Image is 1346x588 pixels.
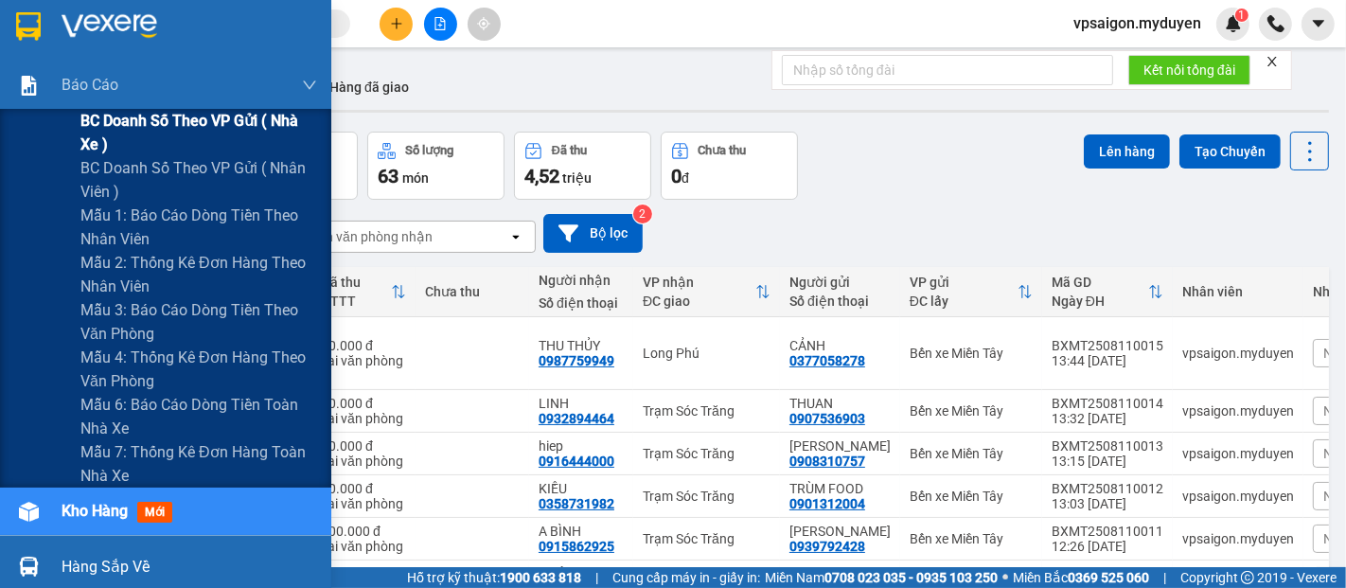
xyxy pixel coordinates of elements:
[1182,446,1294,461] div: vpsaigon.myduyen
[643,275,755,290] div: VP nhận
[1052,411,1163,426] div: 13:32 [DATE]
[539,566,624,581] div: NHÂN
[789,275,891,290] div: Người gửi
[1267,15,1284,32] img: phone-icon
[1182,489,1294,504] div: vpsaigon.myduyen
[321,338,406,353] div: 40.000 đ
[1128,55,1250,85] button: Kết nối tổng đài
[321,481,406,496] div: 40.000 đ
[1241,571,1254,584] span: copyright
[789,353,865,368] div: 0377058278
[1058,11,1216,35] span: vpsaigon.myduyen
[539,496,614,511] div: 0358731982
[137,502,172,523] span: mới
[1052,481,1163,496] div: BXMT2508110012
[80,109,317,156] span: BC doanh số theo VP gửi ( nhà xe )
[595,567,598,588] span: |
[321,539,406,554] div: Tại văn phòng
[468,8,501,41] button: aim
[321,524,406,539] div: 400.000 đ
[62,502,128,520] span: Kho hàng
[643,489,770,504] div: Trạm Sóc Trăng
[789,566,891,581] div: HƯƠNG
[643,346,770,361] div: Long Phú
[1179,134,1281,169] button: Tạo Chuyến
[434,17,447,30] span: file-add
[402,170,429,186] span: món
[424,8,457,41] button: file-add
[19,76,39,96] img: solution-icon
[405,144,453,157] div: Số lượng
[1052,496,1163,511] div: 13:03 [DATE]
[407,567,581,588] span: Hỗ trợ kỹ thuật:
[1225,15,1242,32] img: icon-new-feature
[80,393,317,440] span: Mẫu 6: Báo cáo dòng tiền toàn nhà xe
[1042,267,1173,317] th: Toggle SortBy
[910,346,1033,361] div: Bến xe Miền Tây
[789,454,865,469] div: 0908310757
[80,440,317,488] span: Mẫu 7: Thống kê đơn hàng toàn nhà xe
[910,294,1018,309] div: ĐC lấy
[62,553,317,581] div: Hàng sắp về
[682,170,689,186] span: đ
[477,17,490,30] span: aim
[539,338,624,353] div: THU THỦY
[508,229,523,244] svg: open
[910,275,1018,290] div: VP gửi
[1163,567,1166,588] span: |
[514,132,651,200] button: Đã thu4,52 triệu
[1052,294,1148,309] div: Ngày ĐH
[789,496,865,511] div: 0901312004
[80,251,317,298] span: Mẫu 2: Thống kê đơn hàng theo nhân viên
[62,73,118,97] span: Báo cáo
[539,454,614,469] div: 0916444000
[1013,567,1149,588] span: Miền Bắc
[321,411,406,426] div: Tại văn phòng
[19,502,39,522] img: warehouse-icon
[390,17,403,30] span: plus
[1182,403,1294,419] div: vpsaigon.myduyen
[524,165,559,187] span: 4,52
[910,446,1033,461] div: Bến xe Miền Tây
[1266,55,1279,68] span: close
[539,539,614,554] div: 0915862925
[782,55,1113,85] input: Nhập số tổng đài
[302,227,433,246] div: Chọn văn phòng nhận
[789,438,891,454] div: NGUYỄN PHONG
[539,411,614,426] div: 0932894464
[539,438,624,454] div: hiep
[321,566,406,581] div: 200.000 đ
[321,396,406,411] div: 30.000 đ
[1002,574,1008,581] span: ⚪️
[1052,338,1163,353] div: BXMT2508110015
[552,144,587,157] div: Đã thu
[539,273,624,288] div: Người nhận
[314,64,424,110] button: Hàng đã giao
[1052,524,1163,539] div: BXMT2508110011
[321,496,406,511] div: Tại văn phòng
[910,531,1033,546] div: Bến xe Miền Tây
[1302,8,1335,41] button: caret-down
[1084,134,1170,169] button: Lên hàng
[378,165,398,187] span: 63
[633,205,652,223] sup: 2
[910,489,1033,504] div: Bến xe Miền Tây
[789,524,891,539] div: kim
[1052,539,1163,554] div: 12:26 [DATE]
[643,531,770,546] div: Trạm Sóc Trăng
[80,346,317,393] span: Mẫu 4: Thống kê đơn hàng theo văn phòng
[16,12,41,41] img: logo-vxr
[1238,9,1245,22] span: 1
[1182,284,1294,299] div: Nhân viên
[539,524,624,539] div: A BÌNH
[367,132,505,200] button: Số lượng63món
[1235,9,1249,22] sup: 1
[380,8,413,41] button: plus
[699,144,747,157] div: Chưa thu
[900,267,1042,317] th: Toggle SortBy
[425,284,520,299] div: Chưa thu
[789,539,865,554] div: 0939792428
[1052,275,1148,290] div: Mã GD
[311,267,416,317] th: Toggle SortBy
[612,567,760,588] span: Cung cấp máy in - giấy in:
